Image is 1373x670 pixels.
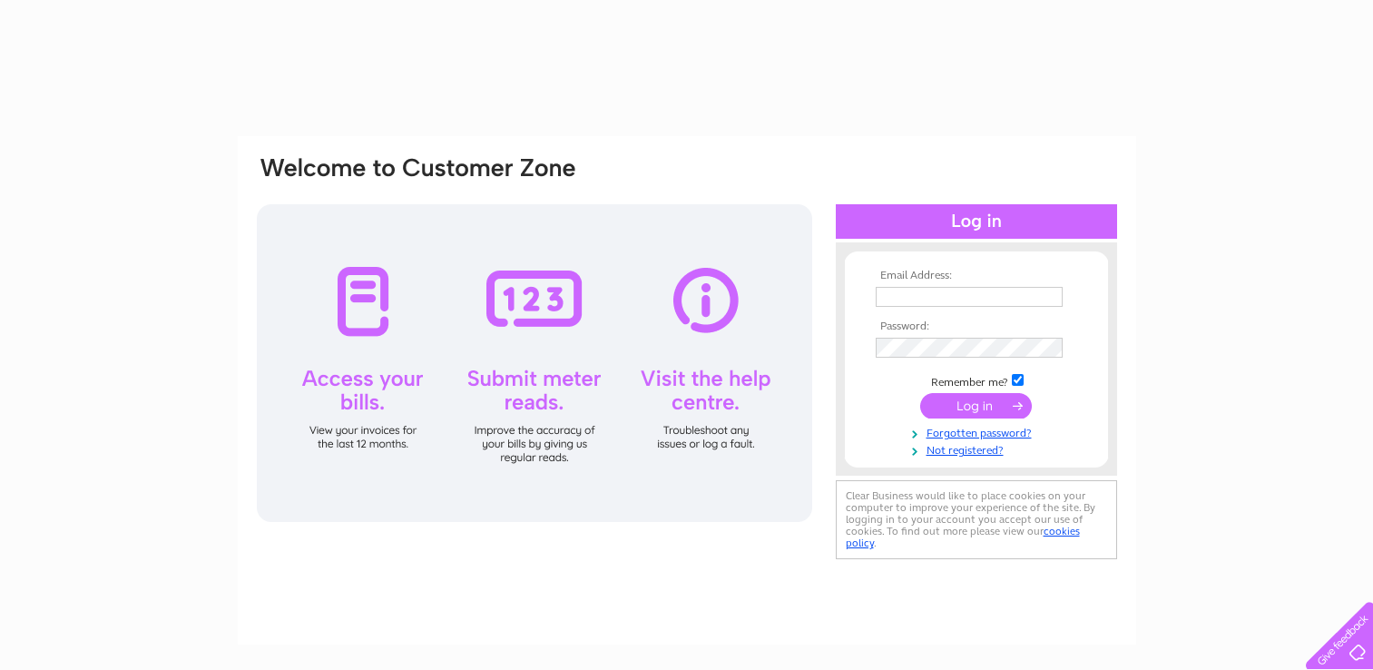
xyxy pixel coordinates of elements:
th: Email Address: [871,270,1082,282]
a: cookies policy [846,525,1080,549]
a: Not registered? [876,440,1082,458]
div: Clear Business would like to place cookies on your computer to improve your experience of the sit... [836,480,1117,559]
a: Forgotten password? [876,423,1082,440]
input: Submit [920,393,1032,419]
td: Remember me? [871,371,1082,389]
th: Password: [871,320,1082,333]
